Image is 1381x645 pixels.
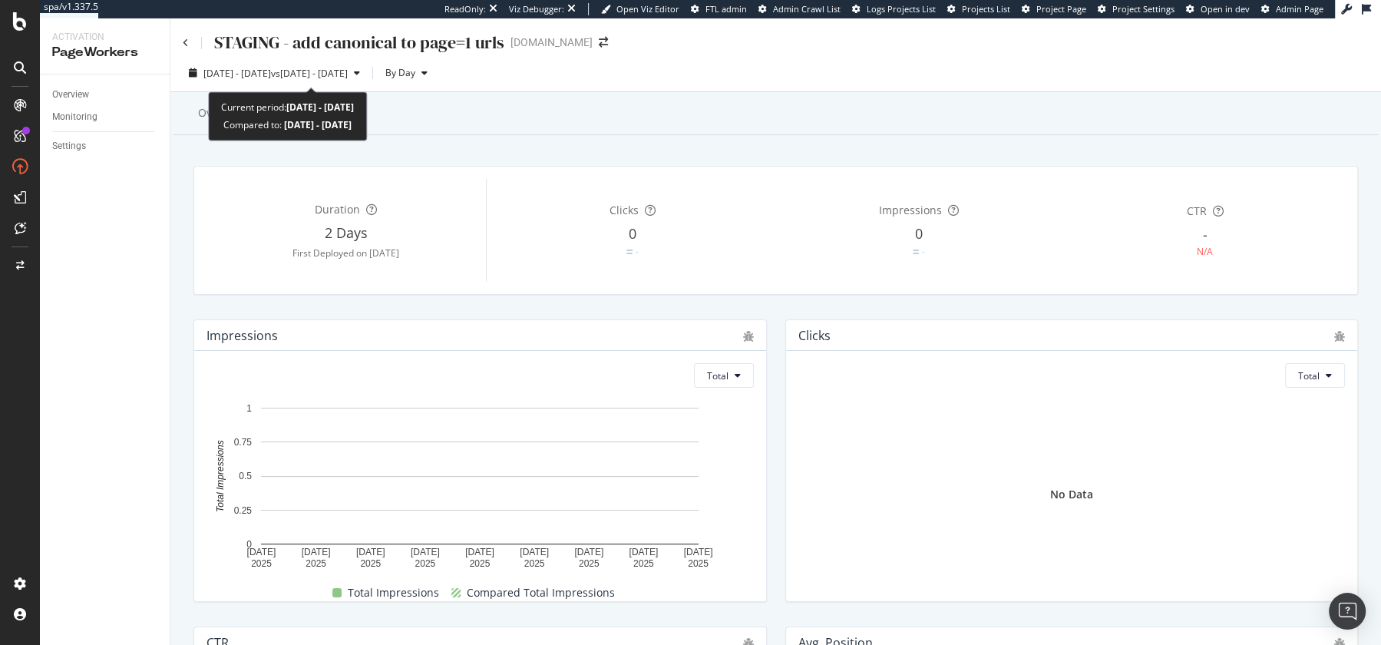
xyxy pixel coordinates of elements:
button: Total [1285,363,1345,388]
span: Duration [315,202,360,217]
button: [DATE] - [DATE]vs[DATE] - [DATE] [183,61,366,85]
a: Logs Projects List [852,3,936,15]
span: - [1203,225,1208,243]
text: [DATE] [629,547,658,557]
div: No Data [1050,487,1093,502]
a: Settings [52,138,159,154]
text: [DATE] [684,547,713,557]
span: 2 Days [325,223,368,242]
text: 2025 [579,558,600,569]
text: [DATE] [356,547,385,557]
b: [DATE] - [DATE] [286,101,354,114]
div: arrow-right-arrow-left [599,37,608,48]
div: PageWorkers [52,44,157,61]
text: 2025 [688,558,709,569]
a: Open in dev [1186,3,1250,15]
span: 0 [915,224,923,243]
a: Click to go back [183,38,189,48]
div: Overview [198,105,246,121]
text: 0.75 [234,437,253,448]
text: 2025 [633,558,654,569]
span: Project Settings [1112,3,1175,15]
text: [DATE] [465,547,494,557]
span: FTL admin [705,3,747,15]
div: Current period: [221,98,354,116]
span: By Day [379,66,415,79]
a: Admin Crawl List [758,3,841,15]
img: Equal [626,250,633,254]
text: 2025 [251,558,272,569]
text: 2025 [415,558,436,569]
div: - [922,245,925,258]
span: Admin Crawl List [773,3,841,15]
b: [DATE] - [DATE] [282,118,352,131]
text: 2025 [306,558,326,569]
text: [DATE] [574,547,603,557]
text: [DATE] [520,547,549,557]
div: First Deployed on [DATE] [206,246,486,260]
span: Open Viz Editor [616,3,679,15]
span: vs [DATE] - [DATE] [271,67,348,80]
div: bug [743,331,754,342]
a: Admin Page [1261,3,1323,15]
span: Total [707,369,728,382]
div: Clicks [798,328,831,343]
button: Total [694,363,754,388]
text: 1 [246,403,252,414]
div: ReadOnly: [444,3,486,15]
div: Viz Debugger: [509,3,564,15]
span: Total [1298,369,1320,382]
span: Project Page [1036,3,1086,15]
span: Admin Page [1276,3,1323,15]
span: Logs Projects List [867,3,936,15]
div: Overview [52,87,89,103]
svg: A chart. [206,400,754,571]
text: 2025 [470,558,491,569]
div: - [636,245,639,258]
div: N/A [1197,245,1213,258]
a: Projects List [947,3,1010,15]
span: Open in dev [1201,3,1250,15]
span: Compared Total Impressions [467,584,615,602]
div: bug [1334,331,1345,342]
div: Settings [52,138,86,154]
span: 0 [629,224,636,243]
text: Total Impressions [215,441,226,513]
a: Overview [52,87,159,103]
a: Project Settings [1098,3,1175,15]
a: Monitoring [52,109,159,125]
a: FTL admin [691,3,747,15]
text: 2025 [524,558,545,569]
text: 0 [246,539,252,550]
text: 0.5 [239,471,252,482]
text: [DATE] [302,547,331,557]
text: [DATE] [411,547,440,557]
span: Total Impressions [348,584,439,602]
a: Open Viz Editor [601,3,679,15]
button: By Day [379,61,434,85]
span: Impressions [879,203,942,217]
span: [DATE] - [DATE] [203,67,271,80]
div: STAGING - add canonical to page=1 urls [214,31,504,55]
div: Open Intercom Messenger [1329,593,1366,630]
text: 0.25 [234,505,253,516]
div: Compared to: [223,116,352,134]
text: 2025 [360,558,381,569]
span: Projects List [962,3,1010,15]
div: Impressions [206,328,278,343]
div: Monitoring [52,109,97,125]
img: Equal [913,250,919,254]
text: [DATE] [247,547,276,557]
div: Activation [52,31,157,44]
span: CTR [1187,203,1207,218]
span: Clicks [610,203,639,217]
a: Project Page [1022,3,1086,15]
div: [DOMAIN_NAME] [510,35,593,50]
